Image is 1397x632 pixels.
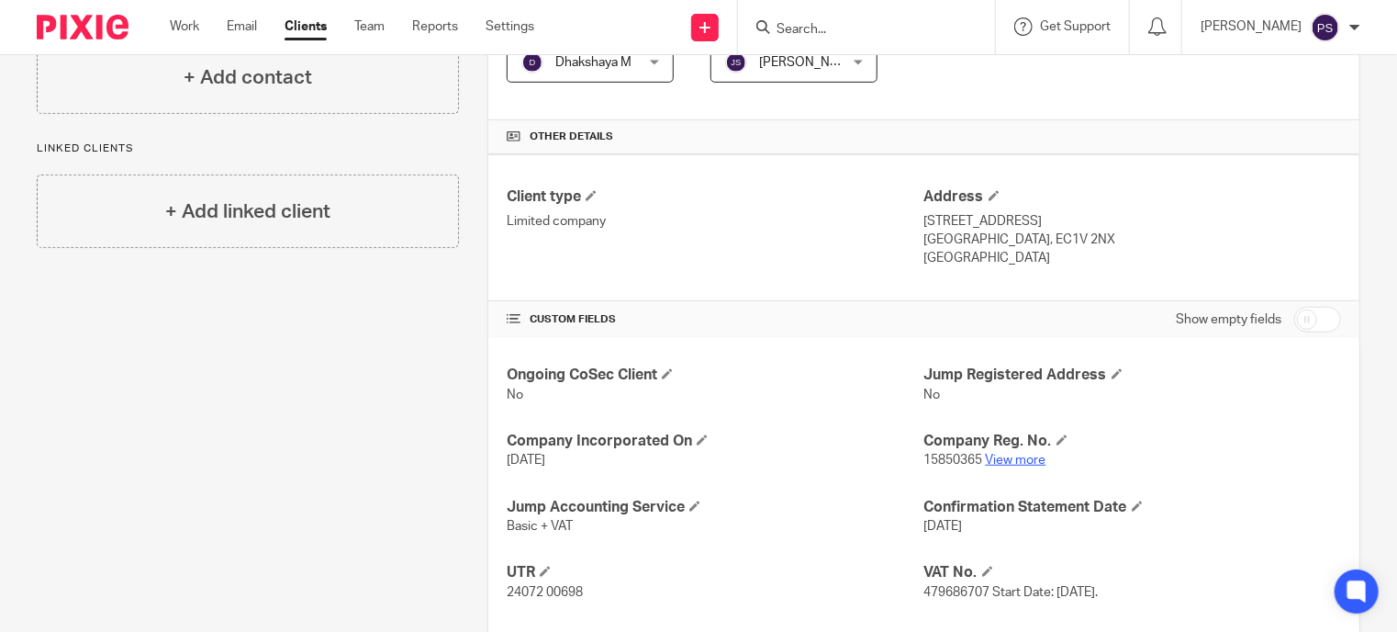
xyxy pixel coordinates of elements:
h4: Ongoing CoSec Client [507,366,923,385]
a: Work [170,17,199,36]
p: [GEOGRAPHIC_DATA], EC1V 2NX [924,231,1341,249]
span: 15850365 [924,454,983,467]
span: No [924,389,941,401]
h4: Address [924,187,1341,207]
span: 479686707 Start Date: [DATE]. [924,586,1099,599]
h4: Confirmation Statement Date [924,498,1341,517]
p: Limited company [507,212,923,231]
span: Get Support [1040,20,1111,33]
h4: Client type [507,187,923,207]
span: [DATE] [924,520,963,533]
input: Search [775,22,940,39]
h4: Jump Accounting Service [507,498,923,517]
h4: UTR [507,563,923,582]
img: svg%3E [1311,13,1340,42]
span: Dhakshaya M [555,56,631,69]
p: [GEOGRAPHIC_DATA] [924,249,1341,267]
span: Other details [530,130,613,144]
img: svg%3E [521,51,543,73]
a: Settings [486,17,534,36]
p: [STREET_ADDRESS] [924,212,1341,231]
a: Reports [412,17,458,36]
p: [PERSON_NAME] [1201,17,1302,36]
span: No [507,389,523,401]
span: [PERSON_NAME] [759,56,860,69]
a: View more [986,454,1046,467]
img: svg%3E [725,51,747,73]
p: Linked clients [37,141,459,156]
h4: Company Reg. No. [924,432,1341,451]
h4: + Add linked client [165,197,330,226]
a: Team [354,17,385,36]
a: Clients [285,17,327,36]
h4: Company Incorporated On [507,432,923,451]
span: [DATE] [507,454,545,467]
span: Basic + VAT [507,520,573,533]
span: 24072 00698 [507,586,583,599]
a: Email [227,17,257,36]
img: Pixie [37,15,129,39]
h4: Jump Registered Address [924,366,1341,385]
h4: CUSTOM FIELDS [507,312,923,327]
h4: + Add contact [184,63,312,92]
label: Show empty fields [1176,310,1281,329]
h4: VAT No. [924,563,1341,582]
